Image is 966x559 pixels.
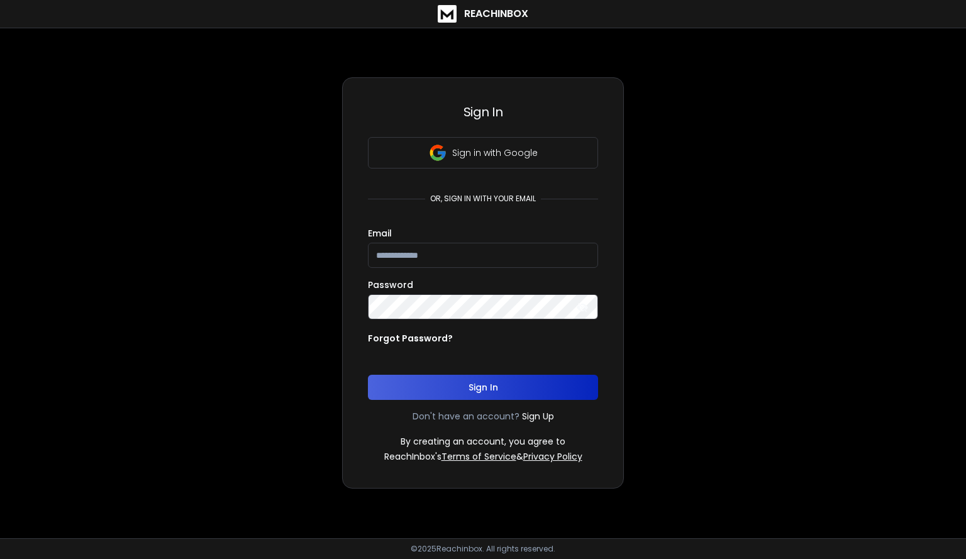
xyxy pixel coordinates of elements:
[368,375,598,400] button: Sign In
[452,147,538,159] p: Sign in with Google
[368,229,392,238] label: Email
[384,450,582,463] p: ReachInbox's &
[522,410,554,423] a: Sign Up
[441,450,516,463] a: Terms of Service
[425,194,541,204] p: or, sign in with your email
[438,5,528,23] a: ReachInbox
[368,137,598,169] button: Sign in with Google
[368,280,413,289] label: Password
[401,435,565,448] p: By creating an account, you agree to
[368,332,453,345] p: Forgot Password?
[368,103,598,121] h3: Sign In
[464,6,528,21] h1: ReachInbox
[413,410,519,423] p: Don't have an account?
[438,5,457,23] img: logo
[523,450,582,463] a: Privacy Policy
[411,544,555,554] p: © 2025 Reachinbox. All rights reserved.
